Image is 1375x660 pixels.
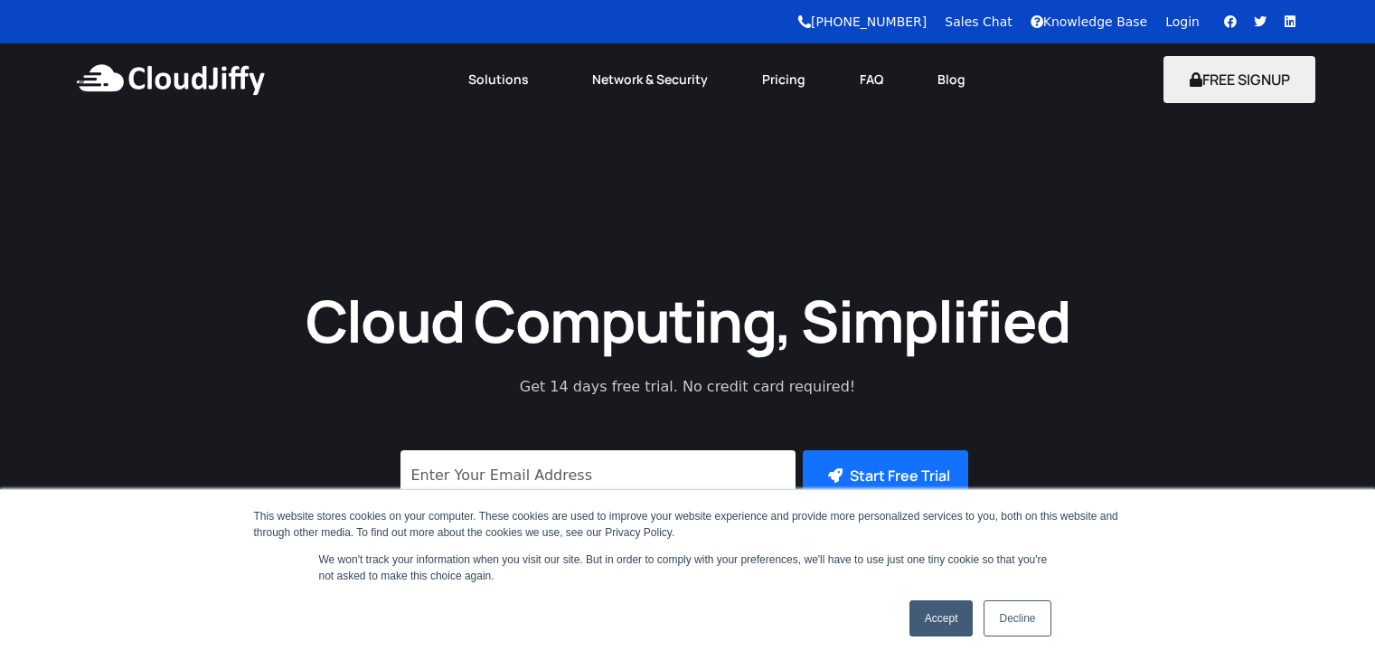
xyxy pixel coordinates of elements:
a: Accept [909,600,974,636]
input: Enter Your Email Address [400,450,796,501]
a: [PHONE_NUMBER] [798,14,927,29]
div: This website stores cookies on your computer. These cookies are used to improve your website expe... [254,508,1122,541]
p: We won't track your information when you visit our site. But in order to comply with your prefere... [319,552,1057,584]
button: FREE SIGNUP [1163,56,1316,103]
a: Pricing [735,60,833,99]
a: Login [1165,14,1200,29]
a: Blog [910,60,993,99]
a: Solutions [441,60,565,99]
a: FREE SIGNUP [1163,70,1316,90]
p: Get 14 days free trial. No credit card required! [439,376,937,398]
a: Knowledge Base [1031,14,1148,29]
button: Start Free Trial [803,450,968,501]
a: Decline [984,600,1050,636]
a: Network & Security [565,60,735,99]
a: Sales Chat [945,14,1012,29]
h1: Cloud Computing, Simplified [281,283,1095,358]
a: FAQ [833,60,910,99]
